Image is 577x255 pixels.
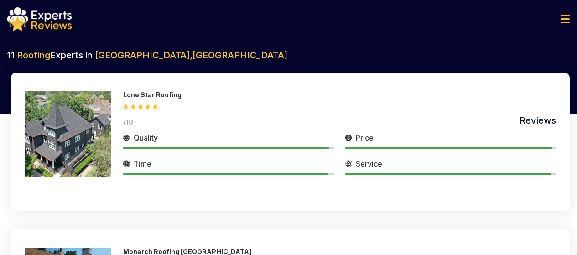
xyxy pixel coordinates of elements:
[95,50,287,61] span: [GEOGRAPHIC_DATA] , [GEOGRAPHIC_DATA]
[134,158,151,169] span: Time
[345,158,352,169] img: slider icon
[123,132,130,143] img: slider icon
[520,115,556,126] span: Reviews
[7,7,72,31] img: logo
[123,91,182,99] p: Lone Star Roofing
[123,118,133,126] span: /10
[25,91,111,177] img: 175466279898754.jpeg
[345,132,352,143] img: slider icon
[134,132,158,143] span: Quality
[561,15,570,23] img: Menu Icon
[17,50,50,61] span: Roofing
[123,158,130,169] img: slider icon
[356,158,382,169] span: Service
[7,49,570,62] h2: 11 Experts in
[356,132,374,143] span: Price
